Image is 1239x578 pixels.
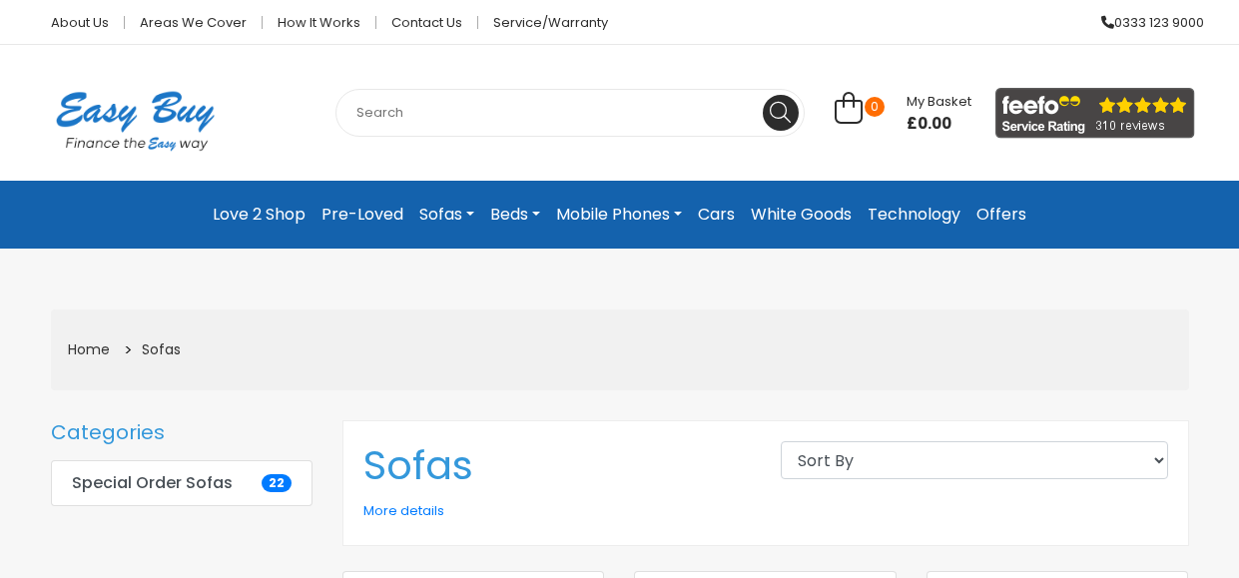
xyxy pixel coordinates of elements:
a: Technology [860,197,968,233]
span: My Basket [907,92,971,111]
a: Home [68,339,110,359]
a: Pre-Loved [313,197,411,233]
p: Categories [51,420,165,444]
a: Areas we cover [125,16,263,29]
a: About Us [36,16,125,29]
a: Service/Warranty [478,16,608,29]
a: 0333 123 9000 [1086,16,1204,29]
img: feefo_logo [995,88,1195,139]
a: Mobile Phones [548,197,690,233]
a: 0 My Basket £0.00 [835,103,971,126]
a: Offers [968,197,1034,233]
a: How it works [263,16,376,29]
a: Love 2 Shop [205,197,313,233]
span: £0.00 [907,114,971,134]
a: Special Order Sofas 22 [51,460,313,506]
input: Search [335,89,805,137]
b: Special Order Sofas [72,473,233,493]
img: Easy Buy [36,65,235,177]
a: Contact Us [376,16,478,29]
span: 22 [262,474,292,492]
a: Sofas [142,339,181,359]
a: More details [363,501,444,520]
span: 0 [865,97,885,117]
a: Cars [690,197,743,233]
a: White Goods [743,197,860,233]
a: Sofas [411,197,482,233]
h1: Sofas [363,441,751,489]
a: Beds [482,197,548,233]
